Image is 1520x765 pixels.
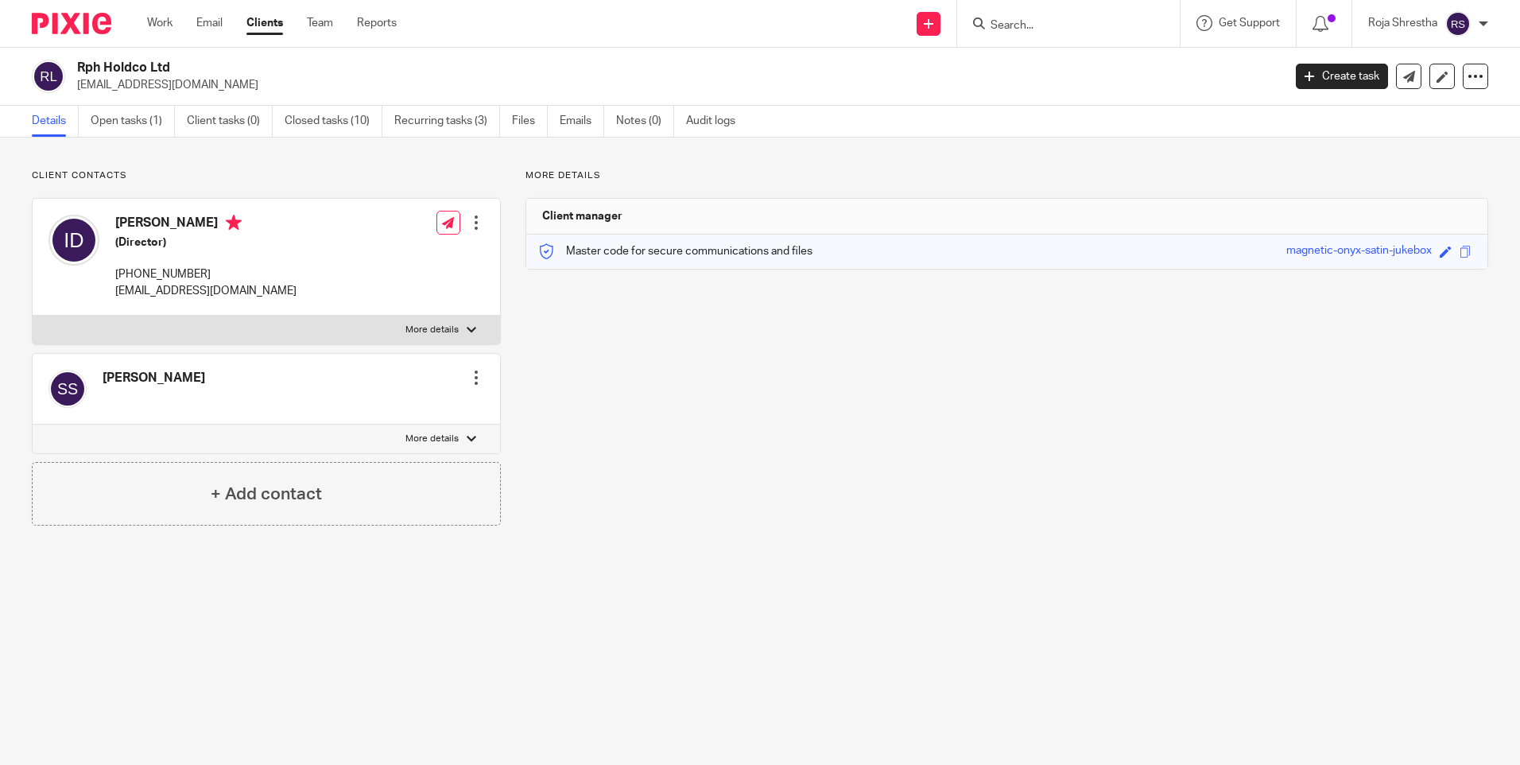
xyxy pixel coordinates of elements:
[115,283,297,299] p: [EMAIL_ADDRESS][DOMAIN_NAME]
[187,106,273,137] a: Client tasks (0)
[1429,64,1455,89] a: Edit client
[32,106,79,137] a: Details
[115,235,297,250] h5: (Director)
[103,370,205,386] h4: [PERSON_NAME]
[285,106,382,137] a: Closed tasks (10)
[246,15,283,31] a: Clients
[525,169,1488,182] p: More details
[394,106,500,137] a: Recurring tasks (3)
[542,208,622,224] h3: Client manager
[538,243,812,259] p: Master code for secure communications and files
[1286,243,1432,261] div: magnetic-onyx-satin-jukebox
[1219,17,1280,29] span: Get Support
[48,215,99,266] img: svg%3E
[77,60,1033,76] h2: Rph Holdco Ltd
[1368,15,1437,31] p: Roja Shrestha
[1396,64,1421,89] a: Send new email
[405,433,459,445] p: More details
[196,15,223,31] a: Email
[32,60,65,93] img: svg%3E
[91,106,175,137] a: Open tasks (1)
[405,324,459,336] p: More details
[48,370,87,408] img: svg%3E
[77,77,1272,93] p: [EMAIL_ADDRESS][DOMAIN_NAME]
[115,266,297,282] p: [PHONE_NUMBER]
[211,482,322,507] h4: + Add contact
[1440,246,1452,258] span: Edit code
[989,19,1132,33] input: Search
[32,13,111,34] img: Pixie
[147,15,173,31] a: Work
[115,215,297,235] h4: [PERSON_NAME]
[1460,246,1472,258] span: Copy to clipboard
[357,15,397,31] a: Reports
[1445,11,1471,37] img: svg%3E
[226,215,242,231] i: Primary
[616,106,674,137] a: Notes (0)
[512,106,548,137] a: Files
[32,169,501,182] p: Client contacts
[307,15,333,31] a: Team
[560,106,604,137] a: Emails
[686,106,747,137] a: Audit logs
[1296,64,1388,89] a: Create task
